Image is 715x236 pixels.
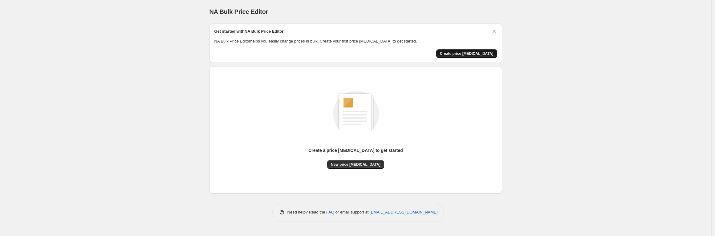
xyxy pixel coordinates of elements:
[308,147,403,153] p: Create a price [MEDICAL_DATA] to get started
[209,8,268,15] span: NA Bulk Price Editor
[370,210,437,214] a: [EMAIL_ADDRESS][DOMAIN_NAME]
[436,49,497,58] button: Create price change job
[440,51,494,56] span: Create price [MEDICAL_DATA]
[491,28,497,35] button: Dismiss card
[287,210,327,214] span: Need help? Read the
[214,28,284,35] h2: Get started with NA Bulk Price Editor
[334,210,370,214] span: or email support at
[331,162,380,167] span: New price [MEDICAL_DATA]
[214,38,497,44] p: NA Bulk Price Editor helps you easily change prices in bulk. Create your first price [MEDICAL_DAT...
[326,210,334,214] a: FAQ
[327,160,384,169] button: New price [MEDICAL_DATA]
